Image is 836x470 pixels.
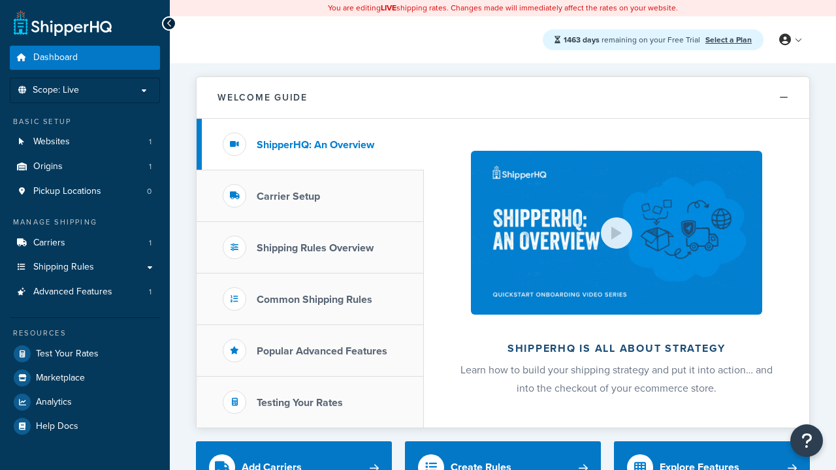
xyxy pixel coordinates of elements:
[33,136,70,148] span: Websites
[33,186,101,197] span: Pickup Locations
[33,287,112,298] span: Advanced Features
[257,242,374,254] h3: Shipping Rules Overview
[10,342,160,366] a: Test Your Rates
[147,186,152,197] span: 0
[33,52,78,63] span: Dashboard
[149,161,152,172] span: 1
[10,366,160,390] a: Marketplace
[10,217,160,228] div: Manage Shipping
[10,116,160,127] div: Basic Setup
[149,238,152,249] span: 1
[33,85,79,96] span: Scope: Live
[564,34,600,46] strong: 1463 days
[705,34,752,46] a: Select a Plan
[10,180,160,204] a: Pickup Locations0
[10,280,160,304] a: Advanced Features1
[257,345,387,357] h3: Popular Advanced Features
[460,362,773,396] span: Learn how to build your shipping strategy and put it into action… and into the checkout of your e...
[217,93,308,102] h2: Welcome Guide
[10,231,160,255] a: Carriers1
[36,373,85,384] span: Marketplace
[33,161,63,172] span: Origins
[10,255,160,279] a: Shipping Rules
[10,155,160,179] li: Origins
[33,262,94,273] span: Shipping Rules
[33,238,65,249] span: Carriers
[257,191,320,202] h3: Carrier Setup
[10,328,160,339] div: Resources
[564,34,702,46] span: remaining on your Free Trial
[257,294,372,305] h3: Common Shipping Rules
[36,421,78,432] span: Help Docs
[10,180,160,204] li: Pickup Locations
[381,2,396,14] b: LIVE
[149,136,152,148] span: 1
[257,139,374,151] h3: ShipperHQ: An Overview
[10,130,160,154] a: Websites1
[458,343,775,354] h2: ShipperHQ is all about strategy
[10,46,160,70] a: Dashboard
[10,155,160,179] a: Origins1
[149,287,152,298] span: 1
[10,415,160,438] a: Help Docs
[10,231,160,255] li: Carriers
[36,349,99,360] span: Test Your Rates
[10,130,160,154] li: Websites
[10,280,160,304] li: Advanced Features
[10,390,160,414] a: Analytics
[790,424,823,457] button: Open Resource Center
[257,397,343,409] h3: Testing Your Rates
[197,77,809,119] button: Welcome Guide
[471,151,762,315] img: ShipperHQ is all about strategy
[36,397,72,408] span: Analytics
